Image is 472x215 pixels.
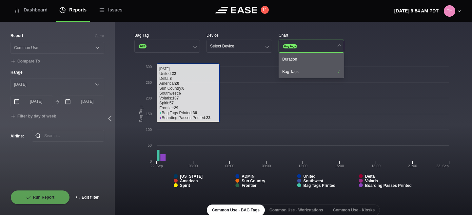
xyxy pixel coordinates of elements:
[371,164,381,168] text: 18:00
[436,164,449,168] tspan: 23. Sep
[279,53,344,65] div: Duration
[134,40,200,53] button: BTP
[206,40,272,53] button: Select Device
[146,112,152,116] text: 150
[10,33,23,39] label: Report
[150,159,152,163] text: 0
[365,174,375,179] tspan: Delta
[10,59,40,64] button: Compare To
[146,96,152,100] text: 200
[150,164,163,168] tspan: 22. Sep
[62,96,104,107] input: mm/dd/yyyy
[180,174,203,179] tspan: [US_STATE]
[10,96,53,107] input: mm/dd/yyyy
[335,164,344,168] text: 15:00
[365,179,378,183] tspan: Volaris
[146,81,152,84] text: 250
[444,5,455,17] img: 80ca9e2115b408c1dc8c56a444986cd3
[408,164,417,168] text: 21:00
[180,183,190,188] tspan: Spirit
[304,183,336,188] tspan: Bag Tags Printed
[189,164,198,168] text: 03:00
[139,106,143,122] tspan: Bag Tags
[394,8,439,14] p: [DATE] 9:54 AM PDT
[10,114,56,119] button: Filter by day of week
[180,179,198,183] tspan: American
[298,164,307,168] text: 12:00
[283,44,297,48] span: Bag Tags
[279,32,344,38] div: Chart
[304,174,316,179] tspan: United
[206,32,272,38] div: Device
[279,40,344,53] button: Bag Tags
[365,183,412,188] tspan: Boarding Passes Printed
[134,32,200,38] div: Bag Tag
[279,65,344,78] div: Bag Tags
[70,190,104,205] button: Edit filter
[32,130,104,142] input: Search...
[148,143,152,147] text: 50
[225,164,234,168] text: 06:00
[146,128,152,132] text: 100
[242,179,265,183] tspan: Sun Country
[261,6,269,14] button: 11
[210,44,234,48] div: Select Device
[242,174,254,179] tspan: ADMIN
[304,179,324,183] tspan: Southwest
[242,183,257,188] tspan: Frontier
[139,44,147,48] span: BTP
[262,164,271,168] text: 09:00
[146,65,152,69] text: 300
[10,69,104,75] label: Range
[95,33,104,39] button: Clear
[10,133,21,139] label: Airline :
